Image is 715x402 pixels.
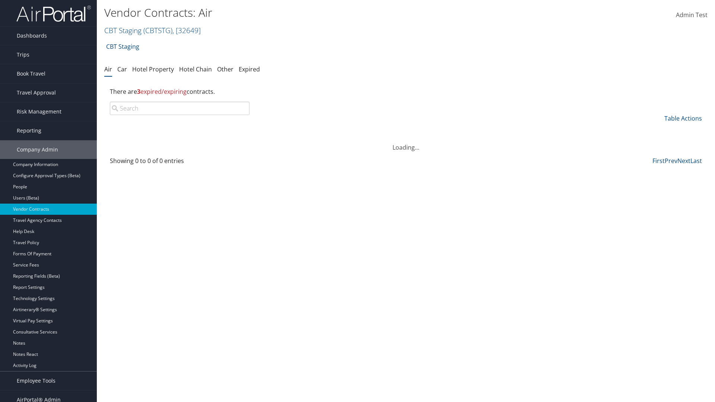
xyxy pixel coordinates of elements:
[17,140,58,159] span: Company Admin
[172,25,201,35] span: , [ 32649 ]
[17,102,61,121] span: Risk Management
[110,156,250,169] div: Showing 0 to 0 of 0 entries
[690,157,702,165] a: Last
[664,114,702,122] a: Table Actions
[104,5,506,20] h1: Vendor Contracts: Air
[104,134,708,152] div: Loading...
[143,25,172,35] span: ( CBTSTG )
[104,25,201,35] a: CBT Staging
[17,45,29,64] span: Trips
[676,4,708,27] a: Admin Test
[110,102,250,115] input: Search
[17,371,55,390] span: Employee Tools
[17,83,56,102] span: Travel Approval
[137,87,140,96] strong: 3
[239,65,260,73] a: Expired
[179,65,212,73] a: Hotel Chain
[17,26,47,45] span: Dashboards
[652,157,665,165] a: First
[106,39,139,54] a: CBT Staging
[17,121,41,140] span: Reporting
[677,157,690,165] a: Next
[16,5,91,22] img: airportal-logo.png
[137,87,187,96] span: expired/expiring
[217,65,233,73] a: Other
[132,65,174,73] a: Hotel Property
[104,82,708,102] div: There are contracts.
[665,157,677,165] a: Prev
[104,65,112,73] a: Air
[117,65,127,73] a: Car
[17,64,45,83] span: Book Travel
[676,11,708,19] span: Admin Test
